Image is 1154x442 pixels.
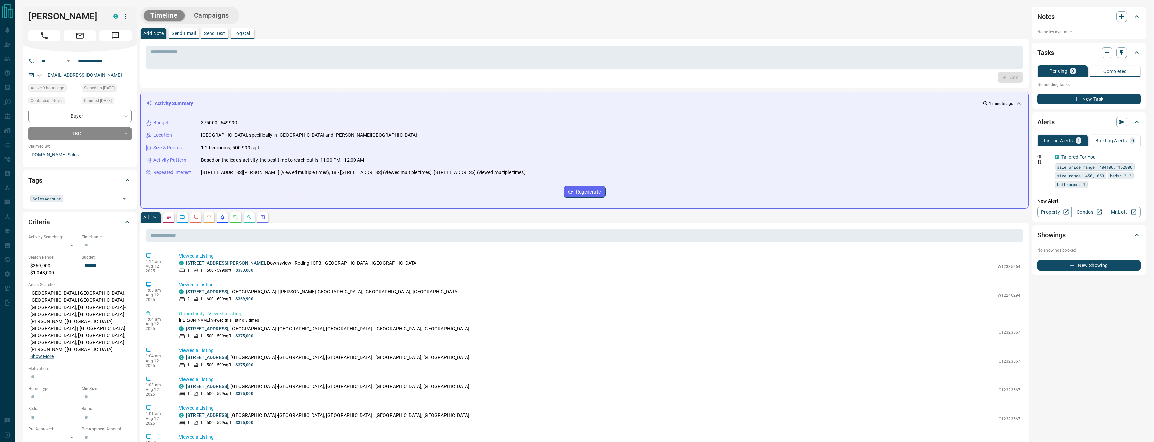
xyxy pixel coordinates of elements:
[153,119,169,126] p: Budget
[201,119,237,126] p: 375000 - 649999
[153,144,182,151] p: Size & Rooms
[235,391,253,397] p: $375,000
[260,215,265,220] svg: Agent Actions
[1131,138,1134,143] p: 0
[28,143,132,149] p: Claimed By:
[206,215,212,220] svg: Emails
[1037,227,1141,243] div: Showings
[1037,114,1141,130] div: Alerts
[1037,207,1072,217] a: Property
[28,214,132,230] div: Criteria
[989,101,1013,107] p: 1 minute ago
[179,215,185,220] svg: Lead Browsing Activity
[1057,164,1132,170] span: sale price range: 404100,1152800
[187,391,190,397] p: 1
[28,149,132,160] p: [DOMAIN_NAME] Sales
[172,31,196,36] p: Send Email
[187,296,190,302] p: 2
[99,30,132,41] span: Message
[179,317,1020,323] p: [PERSON_NAME] viewed this listing 3 times
[82,84,132,94] div: Sat Jul 08 2017
[1103,69,1127,74] p: Completed
[31,85,64,91] span: Active 9 hours ago
[200,333,203,339] p: 1
[166,215,171,220] svg: Notes
[186,412,470,419] p: , [GEOGRAPHIC_DATA]-[GEOGRAPHIC_DATA], [GEOGRAPHIC_DATA] | [GEOGRAPHIC_DATA], [GEOGRAPHIC_DATA]
[144,10,185,21] button: Timeline
[146,354,169,358] p: 1:04 am
[82,386,132,392] p: Min Size:
[64,57,72,65] button: Open
[155,100,193,107] p: Activity Summary
[146,97,1023,110] div: Activity Summary1 minute ago
[201,144,260,151] p: 1-2 bedrooms, 500-999 sqft
[179,326,184,331] div: condos.ca
[187,333,190,339] p: 1
[179,376,1020,383] p: Viewed a Listing
[153,132,172,139] p: Location
[999,387,1020,393] p: C12323567
[146,317,169,322] p: 1:04 am
[179,261,184,265] div: condos.ca
[200,267,203,273] p: 1
[207,391,231,397] p: 500 - 599 sqft
[998,264,1020,270] p: W12335264
[28,234,78,240] p: Actively Searching:
[564,186,606,198] button: Regenerate
[113,14,118,19] div: condos.ca
[235,333,253,339] p: $375,000
[146,259,169,264] p: 1:14 am
[200,296,203,302] p: 1
[1037,29,1141,35] p: No notes available
[28,175,42,186] h2: Tags
[1071,69,1074,73] p: 0
[179,347,1020,354] p: Viewed a Listing
[82,97,132,106] div: Wed Feb 19 2025
[146,264,169,273] p: Aug 12 2025
[143,31,164,36] p: Add Note
[46,72,122,78] a: [EMAIL_ADDRESS][DOMAIN_NAME]
[201,132,417,139] p: [GEOGRAPHIC_DATA], specifically in [GEOGRAPHIC_DATA] and [PERSON_NAME][GEOGRAPHIC_DATA]
[186,325,470,332] p: , [GEOGRAPHIC_DATA]-[GEOGRAPHIC_DATA], [GEOGRAPHIC_DATA] | [GEOGRAPHIC_DATA], [GEOGRAPHIC_DATA]
[187,10,236,21] button: Campaigns
[1110,172,1131,179] span: beds: 2-2
[28,11,103,22] h1: [PERSON_NAME]
[28,386,78,392] p: Home Type:
[179,355,184,360] div: condos.ca
[1037,154,1051,160] p: Off
[235,296,253,302] p: $369,900
[146,293,169,302] p: Aug 12 2025
[31,97,63,104] span: Contacted - Never
[1037,9,1141,25] div: Notes
[186,288,459,295] p: , [GEOGRAPHIC_DATA] | [PERSON_NAME][GEOGRAPHIC_DATA], [GEOGRAPHIC_DATA], [GEOGRAPHIC_DATA]
[207,420,231,426] p: 500 - 599 sqft
[28,84,78,94] div: Tue Aug 12 2025
[146,411,169,416] p: 1:01 am
[200,420,203,426] p: 1
[28,254,78,260] p: Search Range:
[28,282,132,288] p: Areas Searched:
[30,353,54,360] button: Show More
[187,267,190,273] p: 1
[28,217,50,227] h2: Criteria
[82,406,132,412] p: Baths:
[179,310,1020,317] p: Opportunity - Viewed a listing
[1055,155,1059,159] div: condos.ca
[186,412,228,418] a: [STREET_ADDRESS]
[64,30,96,41] span: Email
[1037,79,1141,90] p: No pending tasks
[207,296,231,302] p: 600 - 699 sqft
[1037,247,1141,253] p: No showings booked
[153,169,191,176] p: Repeated Interest
[999,416,1020,422] p: C12323567
[200,391,203,397] p: 1
[233,31,251,36] p: Log Call
[1044,138,1073,143] p: Listing Alerts
[82,254,132,260] p: Budget:
[193,215,198,220] svg: Calls
[235,362,253,368] p: $375,000
[1095,138,1127,143] p: Building Alerts
[187,362,190,368] p: 1
[247,215,252,220] svg: Opportunities
[207,267,231,273] p: 500 - 599 sqft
